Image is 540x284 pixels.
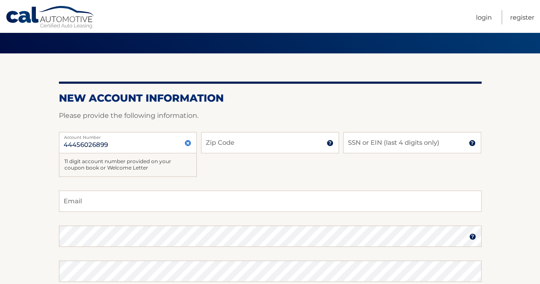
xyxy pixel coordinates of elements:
[510,10,534,24] a: Register
[343,132,481,153] input: SSN or EIN (last 4 digits only)
[59,92,482,105] h2: New Account Information
[59,132,197,153] input: Account Number
[201,132,339,153] input: Zip Code
[6,6,95,30] a: Cal Automotive
[469,233,476,240] img: tooltip.svg
[469,140,476,146] img: tooltip.svg
[476,10,492,24] a: Login
[184,140,191,146] img: close.svg
[59,153,197,177] div: 11 digit account number provided on your coupon book or Welcome Letter
[59,190,482,212] input: Email
[327,140,333,146] img: tooltip.svg
[59,132,197,139] label: Account Number
[59,110,482,122] p: Please provide the following information.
